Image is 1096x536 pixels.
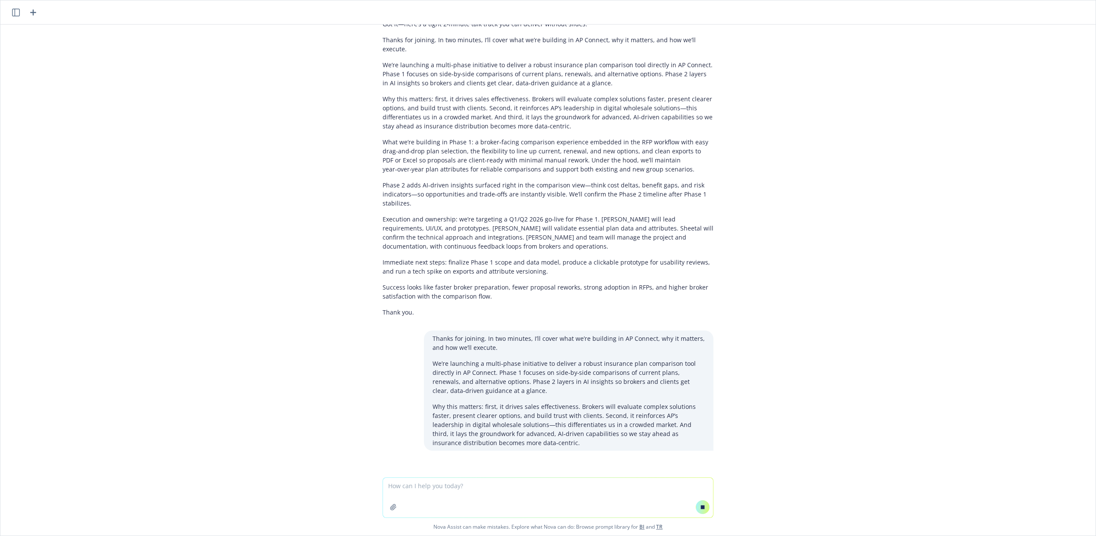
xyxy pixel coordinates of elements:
[639,523,645,530] a: BI
[383,60,713,87] p: We’re launching a multi‑phase initiative to deliver a robust insurance plan comparison tool direc...
[433,359,705,395] p: We’re launching a multi‑phase initiative to deliver a robust insurance plan comparison tool direc...
[383,215,713,251] p: Execution and ownership: we’re targeting a Q1/Q2 2026 go‑live for Phase 1. [PERSON_NAME] will lea...
[656,523,663,530] a: TR
[383,94,713,131] p: Why this matters: first, it drives sales effectiveness. Brokers will evaluate complex solutions f...
[383,283,713,301] p: Success looks like faster broker preparation, fewer proposal reworks, strong adoption in RFPs, an...
[383,137,713,174] p: What we’re building in Phase 1: a broker‑facing comparison experience embedded in the RFP workflo...
[383,308,713,317] p: Thank you.
[383,258,713,276] p: Immediate next steps: finalize Phase 1 scope and data model, produce a clickable prototype for us...
[4,518,1092,536] span: Nova Assist can make mistakes. Explore what Nova can do: Browse prompt library for and
[383,35,713,53] p: Thanks for joining. In two minutes, I’ll cover what we’re building in AP Connect, why it matters,...
[383,181,713,208] p: Phase 2 adds AI‑driven insights surfaced right in the comparison view—think cost deltas, benefit ...
[433,334,705,352] p: Thanks for joining. In two minutes, I’ll cover what we’re building in AP Connect, why it matters,...
[433,402,705,447] p: Why this matters: first, it drives sales effectiveness. Brokers will evaluate complex solutions f...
